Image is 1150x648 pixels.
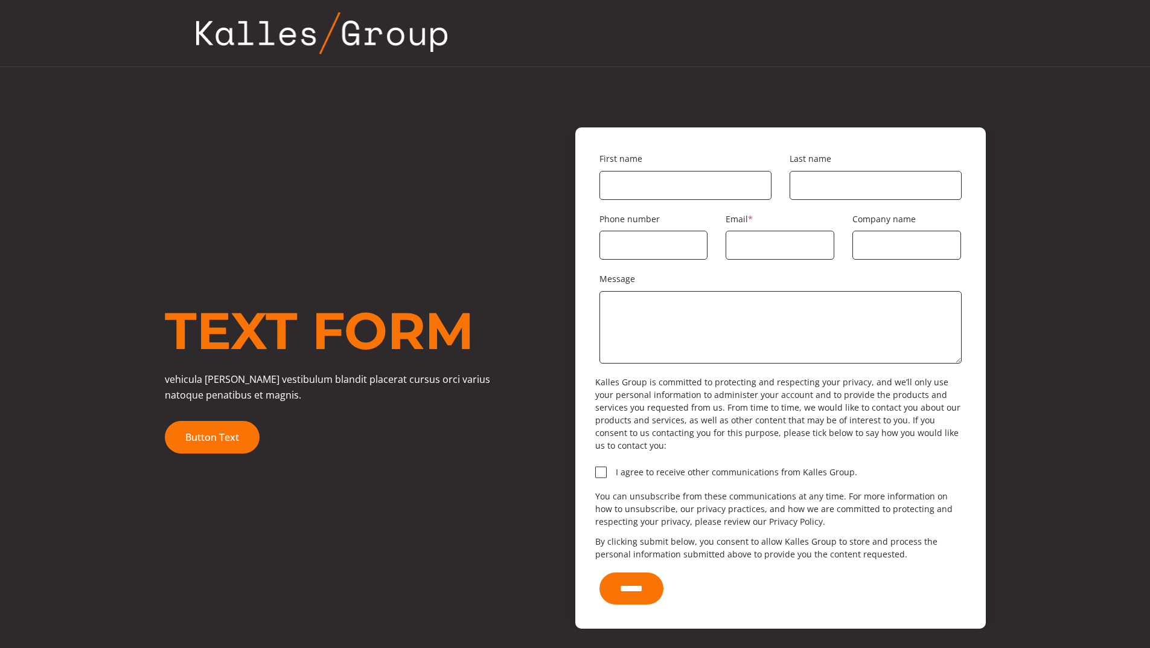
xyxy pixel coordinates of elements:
[852,213,916,225] span: Company name
[599,153,642,164] span: First name
[196,12,447,54] img: KG-Logo-Full
[165,303,527,359] h1: Text Form
[790,153,831,164] span: Last name
[165,388,301,402] span: natoque penatibus et magnis.
[165,421,260,454] a: Button Text
[599,213,660,225] span: Phone number
[595,376,966,452] div: Kalles Group is committed to protecting and respecting your privacy, and we’ll only use your pers...
[165,373,490,386] span: vehicula [PERSON_NAME] vestibulum blandit placerat cursus orci varius
[595,535,966,560] div: By clicking submit below, you consent to allow Kalles Group to store and process the personal inf...
[616,466,966,478] span: I agree to receive other communications from Kalles Group.
[595,490,966,528] div: You can unsubscribe from these communications at any time. For more information on how to unsubsc...
[726,213,748,225] span: Email
[599,273,635,284] span: Message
